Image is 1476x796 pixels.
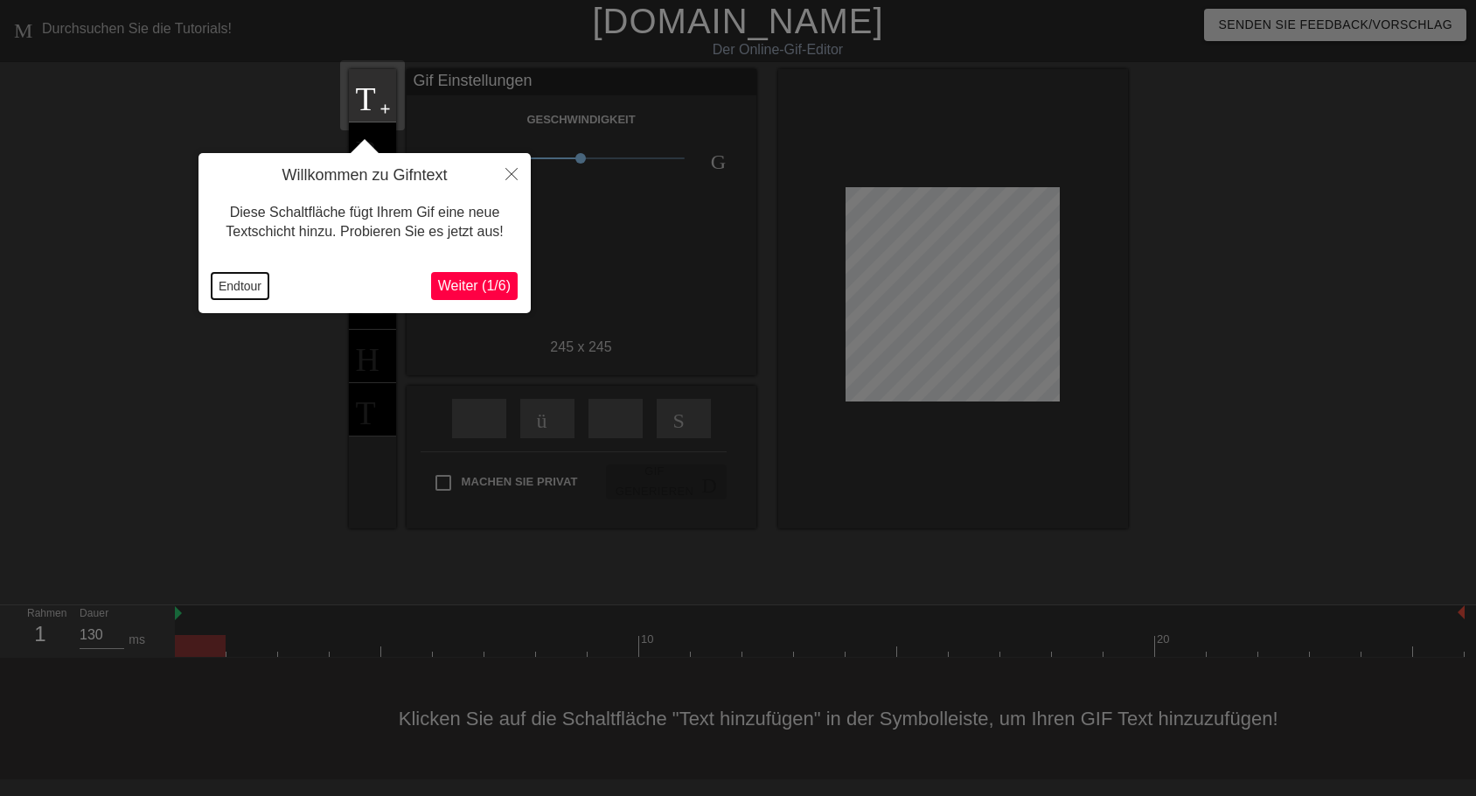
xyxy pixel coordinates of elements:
h4: Willkommen zu Gifntext [212,166,518,185]
button: Schließen [492,153,531,193]
button: Endtour [212,273,268,299]
div: Diese Schaltfläche fügt Ihrem Gif eine neue Textschicht hinzu. Probieren Sie es jetzt aus! [212,185,518,260]
button: Weiter [431,272,518,300]
span: Weiter (1/6) [438,278,511,293]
